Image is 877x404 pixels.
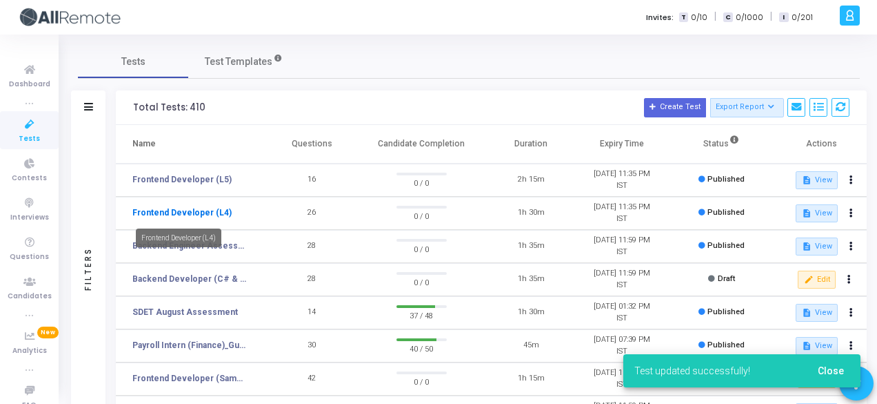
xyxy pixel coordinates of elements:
th: Candidate Completion [357,125,485,164]
td: 30 [267,329,358,363]
th: Actions [776,125,867,164]
button: Edit [798,271,836,289]
td: 1h 30m [485,296,576,329]
img: logo [17,3,121,31]
button: Create Test [644,98,706,117]
span: Candidates [8,291,52,302]
div: Frontend Developer (L4) [136,229,221,247]
td: 45m [485,329,576,363]
mat-icon: description [801,242,811,251]
a: Payroll Intern (Finance)_Gurugram_Campus [132,339,247,352]
td: 28 [267,230,358,263]
th: Expiry Time [576,125,667,164]
span: 0/201 [792,12,813,23]
button: View [796,204,838,222]
td: [DATE] 11:35 PM IST [576,197,667,230]
span: New [37,327,59,338]
span: Published [707,307,745,316]
a: Frontend Developer (Sample payo) [132,372,247,385]
td: 14 [267,296,358,329]
td: [DATE] 11:35 PM IST [576,164,667,197]
button: View [796,304,838,322]
td: 2h 15m [485,164,576,197]
a: SDET August Assessment [132,306,238,318]
span: 0/10 [691,12,707,23]
span: Questions [10,251,49,263]
span: Published [707,241,745,250]
span: 40 / 50 [396,341,447,355]
span: Published [707,208,745,217]
td: 28 [267,263,358,296]
span: 0 / 0 [396,242,447,256]
span: Dashboard [9,79,50,90]
span: Test Templates [205,55,272,69]
mat-icon: description [801,209,811,218]
button: Export Report [710,98,784,117]
div: Filters [82,193,94,345]
span: T [679,12,688,23]
mat-icon: description [801,175,811,185]
td: 42 [267,363,358,396]
td: [DATE] 07:39 PM IST [576,329,667,363]
span: Tests [121,55,145,69]
span: | [770,10,772,24]
span: 0 / 0 [396,275,447,289]
th: Name [116,125,267,164]
span: Close [818,365,844,376]
span: | [714,10,716,24]
td: [DATE] 11:59 PM IST [576,263,667,296]
a: Frontend Developer (L4) [132,206,232,219]
th: Status [667,125,776,164]
span: Draft [718,274,735,283]
td: 1h 15m [485,363,576,396]
span: I [779,12,788,23]
td: 16 [267,164,358,197]
td: [DATE] 11:59 PM IST [576,230,667,263]
span: Analytics [12,345,47,357]
span: 0 / 0 [396,374,447,388]
span: 37 / 48 [396,308,447,322]
button: View [796,238,838,256]
button: View [796,171,838,189]
th: Questions [267,125,358,164]
td: 1h 30m [485,197,576,230]
span: Interviews [10,212,49,224]
button: Close [807,358,855,383]
div: Total Tests: 410 [133,102,205,113]
span: 0 / 0 [396,209,447,222]
td: 26 [267,197,358,230]
span: 0/1000 [736,12,763,23]
label: Invites: [646,12,674,23]
td: 1h 35m [485,230,576,263]
mat-icon: edit [803,275,813,285]
span: C [723,12,732,23]
td: 1h 35m [485,263,576,296]
span: Test updated successfully! [634,364,750,378]
td: [DATE] 11:35 PM IST [576,363,667,396]
a: Frontend Developer (L5) [132,173,232,186]
td: [DATE] 01:32 PM IST [576,296,667,329]
span: Tests [19,133,40,145]
mat-icon: description [801,308,811,318]
span: 0 / 0 [396,175,447,189]
span: Contests [12,173,47,184]
th: Duration [485,125,576,164]
a: Backend Developer (C# & .Net) [132,273,247,285]
button: View [796,337,838,355]
span: Published [707,175,745,184]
